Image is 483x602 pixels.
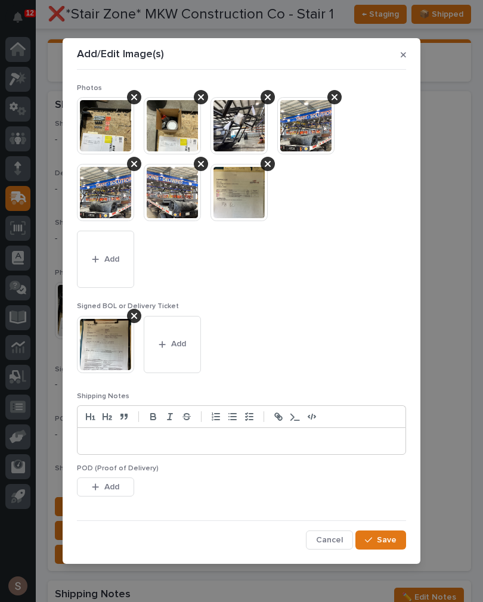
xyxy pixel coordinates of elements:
button: Save [355,530,406,550]
button: Add [144,316,201,373]
button: Add [77,231,134,288]
button: Add [77,477,134,497]
span: Cancel [316,535,343,545]
span: POD (Proof of Delivery) [77,465,159,472]
button: Cancel [306,530,353,550]
span: Add [104,254,119,265]
span: Add [171,339,186,349]
span: Shipping Notes [77,393,129,400]
span: Signed BOL or Delivery Ticket [77,303,179,310]
span: Add [104,482,119,492]
p: Add/Edit Image(s) [77,48,164,61]
span: Photos [77,85,102,92]
span: Save [377,535,397,545]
